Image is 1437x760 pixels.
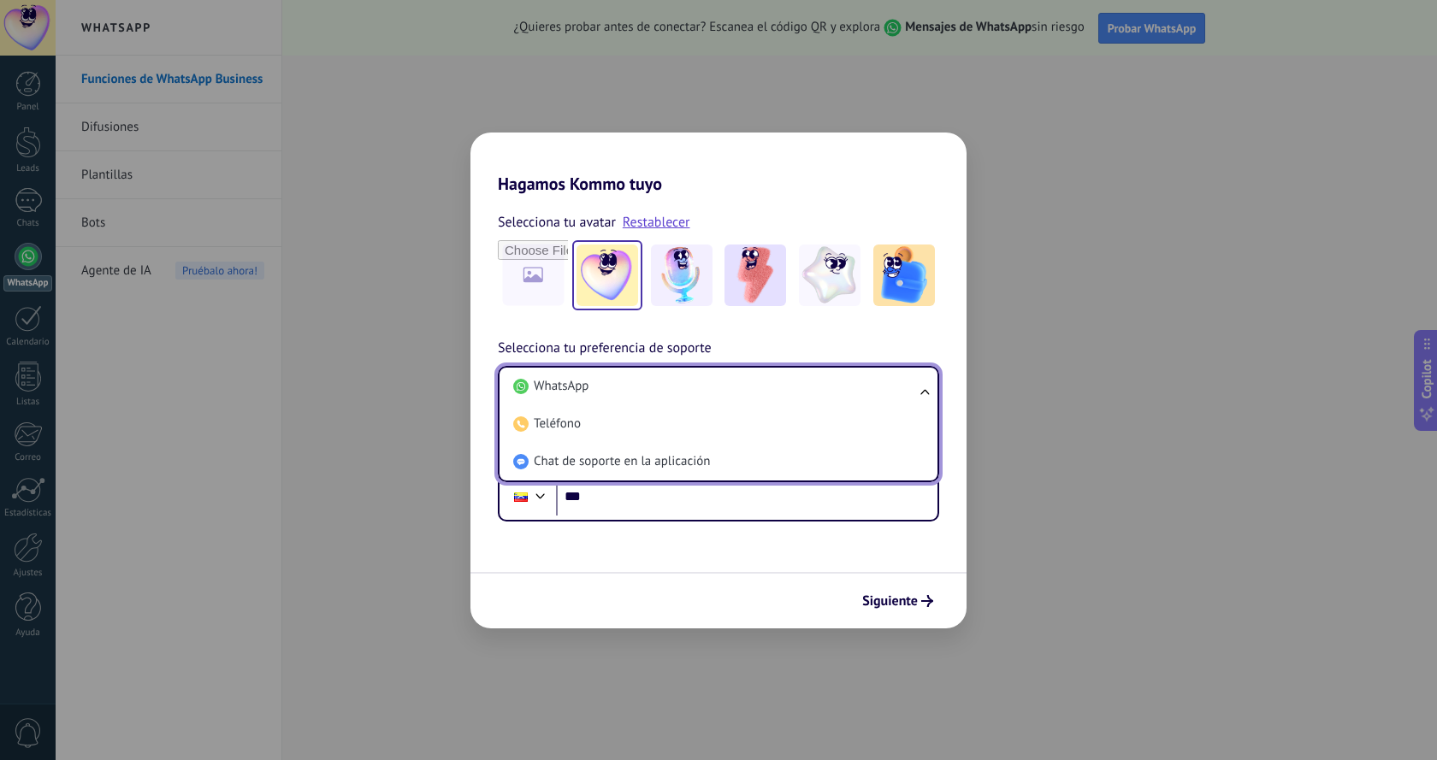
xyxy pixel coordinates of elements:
img: -4.jpeg [799,244,860,306]
button: Siguiente [855,586,941,616]
span: Selecciona tu avatar [498,211,616,233]
img: -1.jpeg [577,244,638,306]
img: -5.jpeg [873,244,935,306]
span: Selecciona tu preferencia de soporte [498,338,712,360]
h2: Hagamos Kommo tuyo [470,133,967,194]
a: Restablecer [623,214,690,231]
span: WhatsApp [534,378,588,395]
img: -3.jpeg [724,244,786,306]
div: Venezuela: + 58 [505,479,537,515]
span: Siguiente [862,595,918,607]
span: Teléfono [534,415,581,433]
img: -2.jpeg [651,244,713,306]
span: Chat de soporte en la aplicación [534,453,710,470]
